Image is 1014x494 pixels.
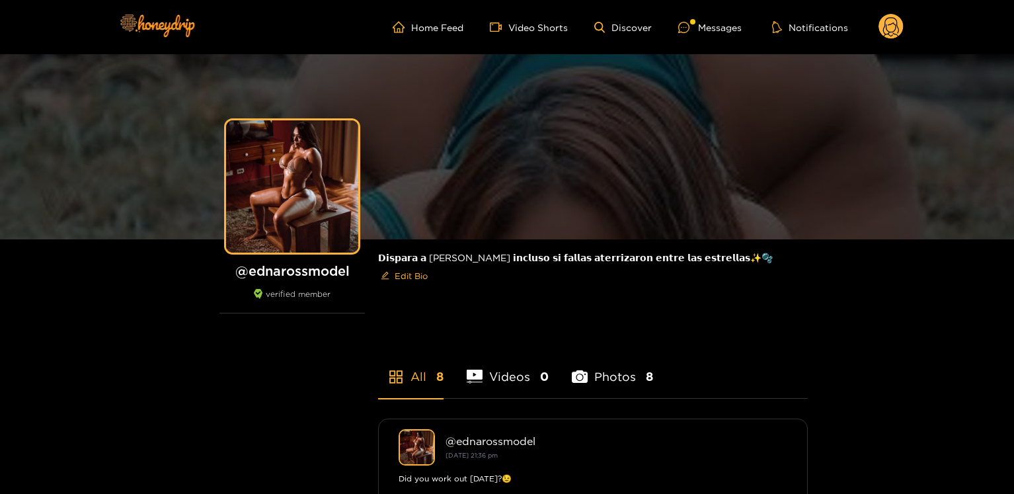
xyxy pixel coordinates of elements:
img: ednarossmodel [399,429,435,466]
h1: @ ednarossmodel [219,263,365,279]
a: Home Feed [393,21,463,33]
button: editEdit Bio [378,265,430,286]
li: Videos [467,339,549,398]
div: Did you work out [DATE]?😉 [399,472,787,485]
span: appstore [388,369,404,385]
span: 8 [436,368,444,385]
button: Notifications [768,21,852,34]
span: video-camera [490,21,508,33]
span: 0 [540,368,549,385]
div: verified member [219,289,365,313]
span: 8 [646,368,653,385]
div: Messages [678,20,742,35]
span: edit [381,271,389,281]
li: All [378,339,444,398]
span: Edit Bio [395,269,428,282]
small: [DATE] 21:36 pm [446,452,498,459]
div: @ ednarossmodel [446,435,787,447]
a: Video Shorts [490,21,568,33]
div: 𝗗𝗶𝘀𝗽𝗮𝗿𝗮 𝗮 [PERSON_NAME] 𝗶𝗻𝗰𝗹𝘂𝘀𝗼 𝘀𝗶 𝗳𝗮𝗹𝗹𝗮𝘀 𝗮𝘁𝗲𝗿𝗿𝗶𝘇𝗮𝗿𝗼𝗻 𝗲𝗻𝘁𝗿𝗲 𝗹𝗮𝘀 𝗲𝘀𝘁𝗿𝗲𝗹𝗹𝗮𝘀✨🫧 [378,239,808,297]
a: Discover [594,22,652,33]
li: Photos [572,339,653,398]
span: home [393,21,411,33]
